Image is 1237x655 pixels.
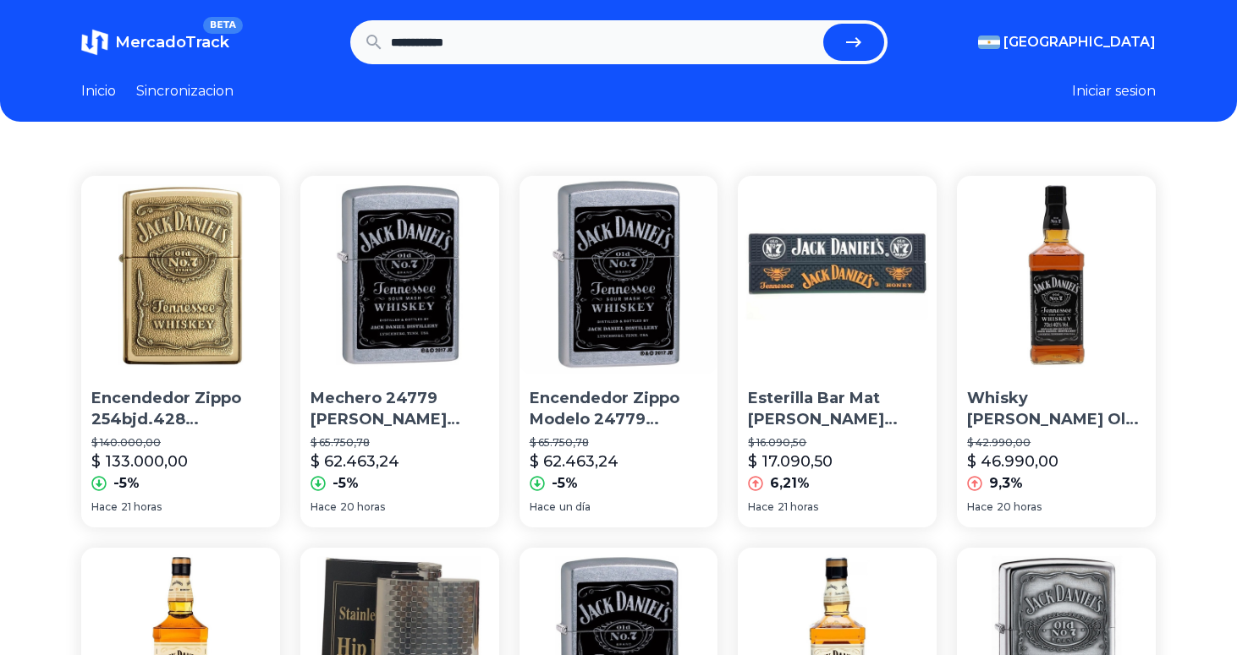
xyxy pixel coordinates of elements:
span: Hace [748,500,774,514]
span: Hace [967,500,993,514]
span: [GEOGRAPHIC_DATA] [1003,32,1156,52]
p: -5% [552,473,578,494]
p: -5% [113,473,140,494]
span: 20 horas [340,500,385,514]
p: 9,3% [989,473,1023,494]
p: $ 65.750,78 [311,436,489,450]
p: $ 62.463,24 [530,450,618,473]
img: Argentina [978,35,1000,49]
a: Esterilla Bar Mat Alfombra De Barra Jack Daniels OriginalEsterilla Bar Mat [PERSON_NAME] [PERSON_... [738,176,937,527]
p: 6,21% [770,473,810,494]
img: MercadoTrack [81,29,108,56]
img: Whisky Jack Daniels Old No.7 750ml Whiskey Bourbon - Sufin [957,176,1156,374]
a: Encendedor Zippo Modelo 24779 Jack Daniels OriginalEncendedor Zippo Modelo 24779 [PERSON_NAME] Or... [520,176,718,527]
p: $ 46.990,00 [967,450,1058,473]
span: MercadoTrack [115,33,229,52]
p: $ 62.463,24 [311,450,399,473]
a: Sincronizacion [136,81,234,101]
p: -5% [333,473,359,494]
p: $ 140.000,00 [91,436,270,450]
a: Mechero 24779 Jack Daniels Original GarantiaMechero 24779 [PERSON_NAME] Original Garantia$ 65.750... [300,176,499,527]
p: Encendedor Zippo 254bjd.428 [PERSON_NAME] 2017 + Combo [91,388,270,430]
img: Encendedor Zippo Modelo 24779 Jack Daniels Original [520,176,718,374]
a: MercadoTrackBETA [81,29,229,56]
span: 20 horas [997,500,1042,514]
img: Encendedor Zippo 254bjd.428 Jack Daniels 2017 + Combo [81,176,280,374]
p: $ 17.090,50 [748,450,833,473]
span: Hace [530,500,556,514]
p: $ 42.990,00 [967,436,1146,450]
p: $ 133.000,00 [91,450,188,473]
a: Inicio [81,81,116,101]
p: $ 65.750,78 [530,436,708,450]
span: 21 horas [121,500,162,514]
span: Hace [91,500,118,514]
img: Esterilla Bar Mat Alfombra De Barra Jack Daniels Original [738,176,937,374]
p: Whisky [PERSON_NAME] Old No.7 750ml Whiskey Bourbon - Sufin [967,388,1146,430]
p: Encendedor Zippo Modelo 24779 [PERSON_NAME] Original [530,388,708,430]
button: Iniciar sesion [1072,81,1156,101]
p: Mechero 24779 [PERSON_NAME] Original Garantia [311,388,489,430]
a: Whisky Jack Daniels Old No.7 750ml Whiskey Bourbon - SufinWhisky [PERSON_NAME] Old No.7 750ml Whi... [957,176,1156,527]
span: un día [559,500,591,514]
span: 21 horas [778,500,818,514]
img: Mechero 24779 Jack Daniels Original Garantia [300,176,499,374]
a: Encendedor Zippo 254bjd.428 Jack Daniels 2017 + ComboEncendedor Zippo 254bjd.428 [PERSON_NAME] 20... [81,176,280,527]
p: $ 16.090,50 [748,436,926,450]
span: Hace [311,500,337,514]
button: [GEOGRAPHIC_DATA] [978,32,1156,52]
p: Esterilla Bar Mat [PERSON_NAME] [PERSON_NAME] Original [748,388,926,430]
span: BETA [203,17,243,34]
